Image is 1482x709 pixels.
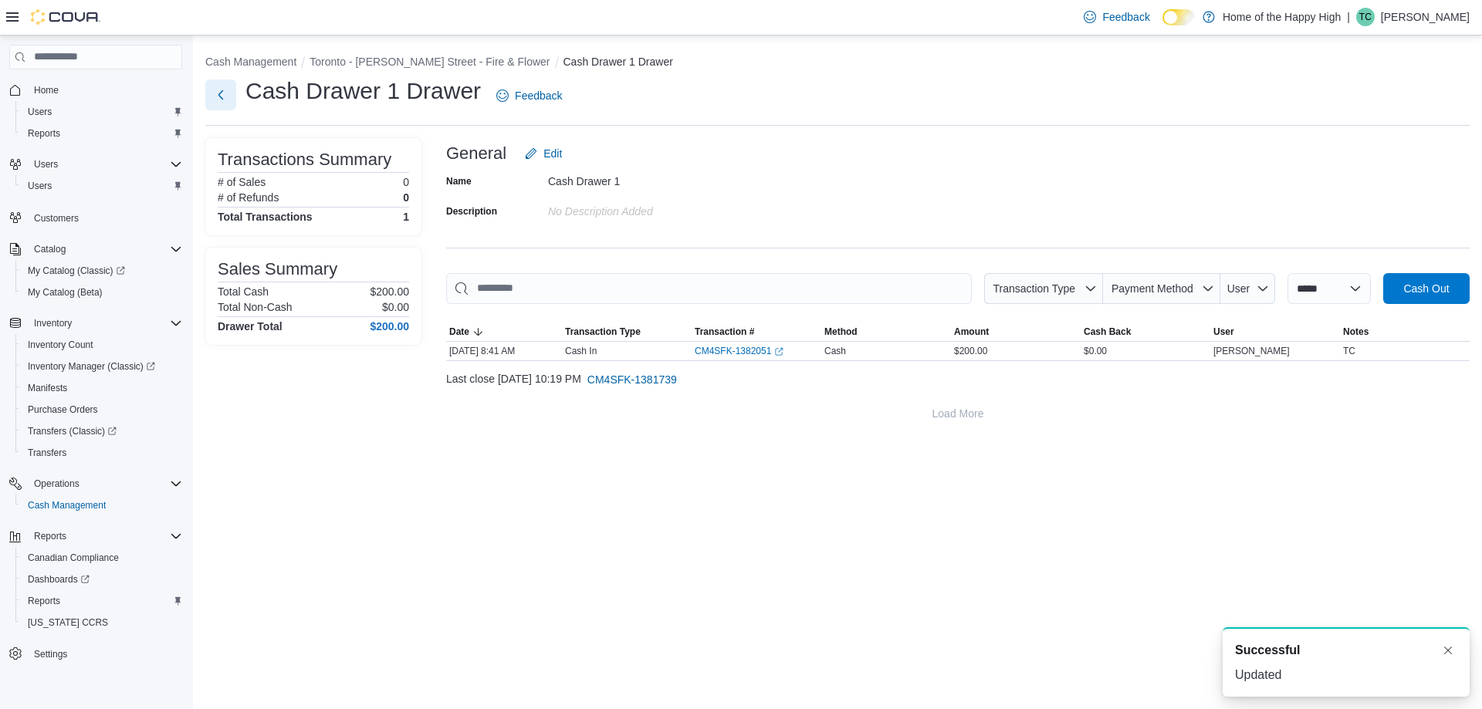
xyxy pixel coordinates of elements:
[34,158,58,170] span: Users
[28,208,182,227] span: Customers
[370,285,409,298] p: $200.00
[28,403,98,416] span: Purchase Orders
[932,406,984,421] span: Load More
[3,206,188,228] button: Customers
[34,317,72,329] span: Inventory
[15,101,188,123] button: Users
[446,175,472,187] label: Name
[1439,641,1457,660] button: Dismiss toast
[22,592,182,610] span: Reports
[22,592,66,610] a: Reports
[245,76,481,106] h1: Cash Drawer 1 Drawer
[565,326,641,338] span: Transaction Type
[3,525,188,547] button: Reports
[22,549,182,567] span: Canadian Compliance
[824,345,846,357] span: Cash
[28,155,182,174] span: Users
[1356,8,1375,26] div: Tyler Coke
[15,569,188,590] a: Dashboards
[22,379,73,397] a: Manifests
[446,364,1470,395] div: Last close [DATE] 10:19 PM
[218,150,391,169] h3: Transactions Summary
[1220,273,1275,304] button: User
[695,345,783,357] a: CM4SFK-1382051External link
[22,570,96,589] a: Dashboards
[403,191,409,204] p: 0
[824,326,858,338] span: Method
[34,212,79,225] span: Customers
[22,357,182,376] span: Inventory Manager (Classic)
[28,595,60,607] span: Reports
[28,209,85,228] a: Customers
[15,442,188,464] button: Transfers
[22,613,182,632] span: Washington CCRS
[22,124,66,143] a: Reports
[28,155,64,174] button: Users
[22,336,182,354] span: Inventory Count
[28,616,108,629] span: [US_STATE] CCRS
[34,648,67,660] span: Settings
[821,322,951,341] button: Method
[218,176,266,188] h6: # of Sales
[1223,8,1341,26] p: Home of the Happy High
[28,180,52,192] span: Users
[31,9,100,25] img: Cova
[15,399,188,420] button: Purchase Orders
[1343,345,1355,357] span: TC
[3,154,188,175] button: Users
[1162,9,1195,25] input: Dark Mode
[3,473,188,495] button: Operations
[22,400,182,419] span: Purchase Orders
[28,127,60,140] span: Reports
[28,314,78,333] button: Inventory
[22,357,161,376] a: Inventory Manager (Classic)
[1343,326,1369,338] span: Notes
[1235,666,1457,684] div: Updated
[1227,282,1250,295] span: User
[695,326,754,338] span: Transaction #
[15,377,188,399] button: Manifests
[1103,273,1220,304] button: Payment Method
[15,547,188,569] button: Canadian Compliance
[28,499,106,511] span: Cash Management
[993,282,1075,295] span: Transaction Type
[205,54,1470,73] nav: An example of EuiBreadcrumbs
[562,322,692,341] button: Transaction Type
[22,177,182,195] span: Users
[22,613,114,632] a: [US_STATE] CCRS
[1381,8,1470,26] p: [PERSON_NAME]
[15,175,188,197] button: Users
[446,342,562,360] div: [DATE] 8:41 AM
[15,612,188,633] button: [US_STATE] CCRS
[218,211,313,223] h4: Total Transactions
[205,79,236,110] button: Next
[22,422,123,441] a: Transfers (Classic)
[15,334,188,356] button: Inventory Count
[382,301,409,313] p: $0.00
[515,88,562,103] span: Feedback
[1347,8,1350,26] p: |
[28,552,119,564] span: Canadian Compliance
[22,336,100,354] a: Inventory Count
[565,345,597,357] p: Cash In
[548,169,755,187] div: Cash Drawer 1
[28,527,73,545] button: Reports
[34,478,80,490] span: Operations
[9,73,182,704] nav: Complex example
[1081,342,1210,360] div: $0.00
[15,420,188,442] a: Transfers (Classic)
[22,400,104,419] a: Purchase Orders
[692,322,821,341] button: Transaction #
[28,474,182,493] span: Operations
[15,590,188,612] button: Reports
[28,645,73,663] a: Settings
[22,496,182,515] span: Cash Management
[22,444,73,462] a: Transfers
[15,260,188,282] a: My Catalog (Classic)
[15,282,188,303] button: My Catalog (Beta)
[403,211,409,223] h4: 1
[22,262,131,280] a: My Catalog (Classic)
[446,322,562,341] button: Date
[15,123,188,144] button: Reports
[28,286,103,299] span: My Catalog (Beta)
